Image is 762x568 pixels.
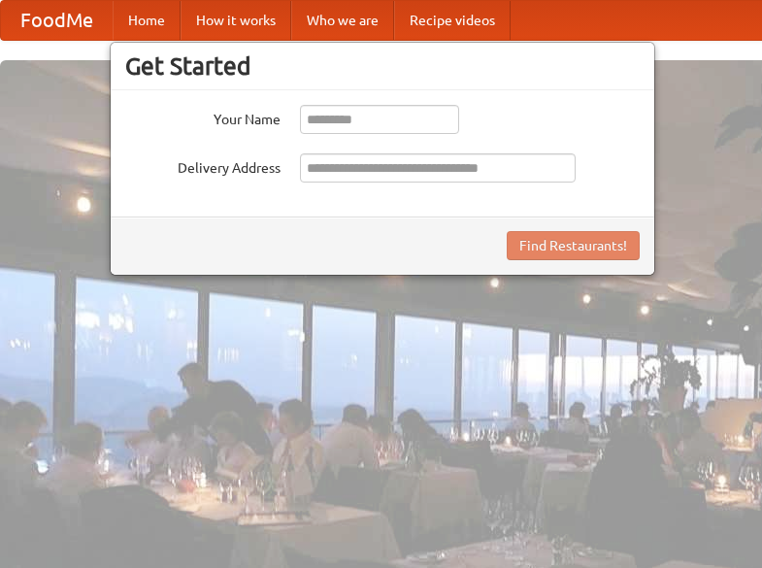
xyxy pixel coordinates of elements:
[507,231,640,260] button: Find Restaurants!
[125,51,640,81] h3: Get Started
[113,1,181,40] a: Home
[125,153,281,178] label: Delivery Address
[1,1,113,40] a: FoodMe
[181,1,291,40] a: How it works
[291,1,394,40] a: Who we are
[125,105,281,129] label: Your Name
[394,1,511,40] a: Recipe videos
